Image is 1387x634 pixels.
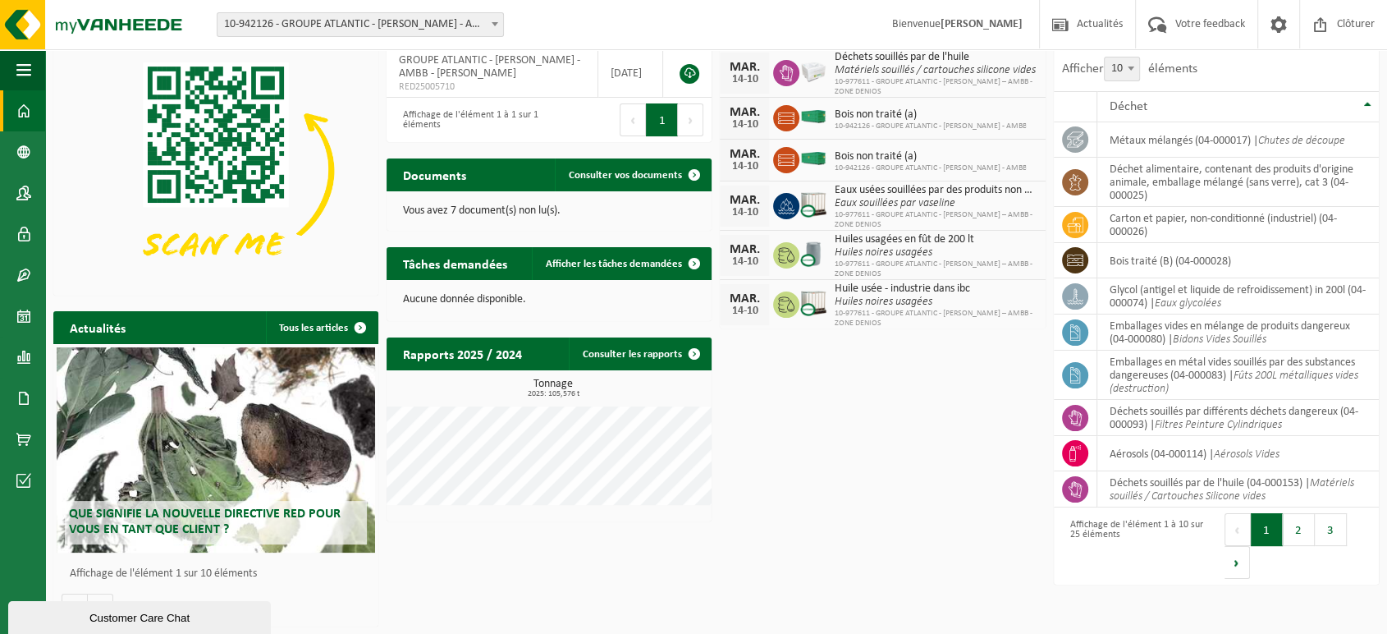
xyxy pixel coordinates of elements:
[678,103,703,136] button: Next
[834,283,1037,296] span: Huile usée - industrie dans ibc
[532,247,710,280] a: Afficher les tâches demandées
[395,390,712,398] span: 2025: 105,576 t
[799,240,827,268] img: LP-LD-00200-CU
[387,338,538,370] h2: Rapports 2025 / 2024
[728,61,761,74] div: MAR.
[834,77,1037,97] span: 10-977611 - GROUPE ATLANTIC - [PERSON_NAME] – AMBB - ZONE DENIOS
[555,158,710,191] a: Consulter vos documents
[834,197,954,209] i: Eaux souillées par vaseline
[1155,419,1282,431] i: Filtres Peinture Cylindriques
[1224,546,1250,579] button: Next
[568,170,681,181] span: Consulter vos documents
[728,306,761,317] div: 14-10
[728,74,761,85] div: 14-10
[53,311,142,343] h2: Actualités
[799,57,827,85] img: PB-LB-0680-HPE-GY-02
[1214,448,1279,461] i: Aérosols Vides
[728,292,761,306] div: MAR.
[1173,333,1266,346] i: Bidons Vides Souillés
[1155,297,1221,310] i: Eaux glycolées
[1062,512,1208,581] div: Affichage de l'élément 1 à 10 sur 25 éléments
[646,103,678,136] button: 1
[387,158,483,191] h2: Documents
[728,106,761,119] div: MAR.
[1097,243,1379,278] td: bois traité (B) (04-000028)
[834,108,1026,122] span: Bois non traité (a)
[1104,57,1140,81] span: 10
[569,338,710,370] a: Consulter les rapports
[834,150,1026,163] span: Bois non traité (a)
[728,256,761,268] div: 14-10
[728,194,761,207] div: MAR.
[834,122,1026,131] span: 10-942126 - GROUPE ATLANTIC - [PERSON_NAME] - AMBB
[834,184,1037,197] span: Eaux usées souillées par des produits non dangereux
[1097,122,1379,158] td: métaux mélangés (04-000017) |
[620,103,646,136] button: Previous
[399,54,580,80] span: GROUPE ATLANTIC - [PERSON_NAME] - AMBB - [PERSON_NAME]
[217,12,504,37] span: 10-942126 - GROUPE ATLANTIC - MERVILLE BILLY BERCLAU - AMBB - BILLY BERCLAU
[728,119,761,131] div: 14-10
[545,259,681,269] span: Afficher les tâches demandées
[1110,100,1147,113] span: Déchet
[728,243,761,256] div: MAR.
[403,205,695,217] p: Vous avez 7 document(s) non lu(s).
[399,80,585,94] span: RED25005710
[834,163,1026,173] span: 10-942126 - GROUPE ATLANTIC - [PERSON_NAME] - AMBB
[1105,57,1139,80] span: 10
[834,64,1035,76] i: Matériels souillés / cartouches silicone vides
[395,379,712,398] h3: Tonnage
[1097,400,1379,436] td: déchets souillés par différents déchets dangereux (04-000093) |
[53,48,378,292] img: Download de VHEPlus App
[57,347,375,553] a: Que signifie la nouvelle directive RED pour vous en tant que client ?
[70,568,370,580] p: Affichage de l'élément 1 sur 10 éléments
[1258,135,1345,147] i: Chutes de découpe
[395,102,541,138] div: Affichage de l'élément 1 à 1 sur 1 éléments
[799,289,827,317] img: PB-IC-CU
[728,207,761,218] div: 14-10
[8,598,274,634] iframe: chat widget
[1224,513,1251,546] button: Previous
[941,18,1023,30] strong: [PERSON_NAME]
[387,247,524,279] h2: Tâches demandées
[598,48,663,98] td: [DATE]
[403,294,695,306] p: Aucune donnée disponible.
[62,594,88,627] button: Vorige
[834,51,1037,64] span: Déchets souillés par de l'huile
[834,233,1037,246] span: Huiles usagées en fût de 200 lt
[834,210,1037,230] span: 10-977611 - GROUPE ATLANTIC - [PERSON_NAME] – AMBB - ZONE DENIOS
[1097,278,1379,315] td: glycol (antigel et liquide de refroidissement) in 200l (04-000074) |
[1062,62,1197,76] label: Afficher éléments
[799,109,827,124] img: HK-XC-40-GN-00
[1251,513,1283,546] button: 1
[1283,513,1315,546] button: 2
[1097,351,1379,400] td: emballages en métal vides souillés par des substances dangereuses (04-000083) |
[217,13,503,36] span: 10-942126 - GROUPE ATLANTIC - MERVILLE BILLY BERCLAU - AMBB - BILLY BERCLAU
[1097,436,1379,471] td: aérosols (04-000114) |
[1097,315,1379,351] td: emballages vides en mélange de produits dangereux (04-000080) |
[1097,158,1379,207] td: déchet alimentaire, contenant des produits d'origine animale, emballage mélangé (sans verre), cat...
[834,246,932,259] i: Huiles noires usagées
[1097,471,1379,508] td: déchets souillés par de l'huile (04-000153) |
[88,594,113,627] button: Volgende
[1110,477,1354,503] i: Matériels souillés / Cartouches Silicone vides
[834,309,1037,328] span: 10-977611 - GROUPE ATLANTIC - [PERSON_NAME] – AMBB - ZONE DENIOS
[1110,370,1358,395] i: Fûts 200L métalliques vides (destruction)
[728,161,761,172] div: 14-10
[1315,513,1347,546] button: 3
[799,151,827,166] img: HK-XC-40-GN-00
[728,148,761,161] div: MAR.
[69,508,341,536] span: Que signifie la nouvelle directive RED pour vous en tant que client ?
[834,260,1037,279] span: 10-977611 - GROUPE ATLANTIC - [PERSON_NAME] – AMBB - ZONE DENIOS
[1097,207,1379,243] td: carton et papier, non-conditionné (industriel) (04-000026)
[799,191,827,218] img: PB-IC-CU
[834,296,932,308] i: Huiles noires usagées
[266,311,377,344] a: Tous les articles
